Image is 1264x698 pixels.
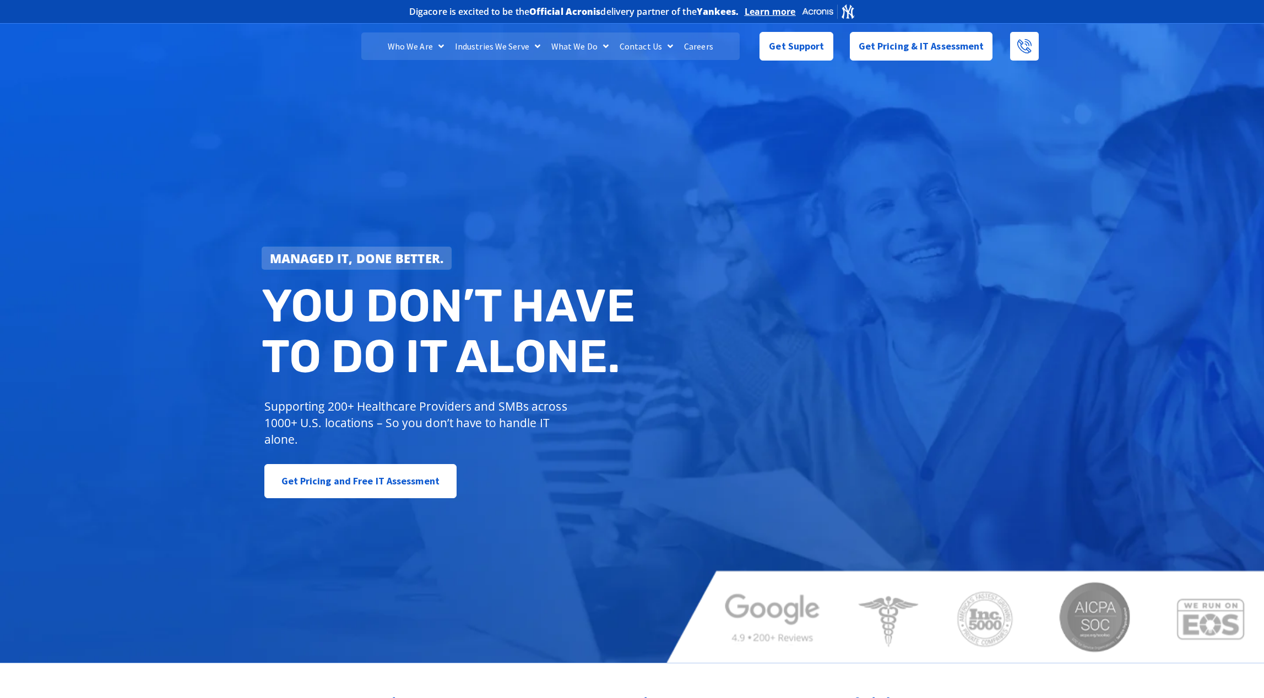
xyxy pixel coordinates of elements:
a: Careers [679,32,719,60]
p: Supporting 200+ Healthcare Providers and SMBs across 1000+ U.S. locations – So you don’t have to ... [264,398,572,448]
a: Who We Are [382,32,449,60]
nav: Menu [361,32,739,60]
b: Yankees. [697,6,739,18]
span: Get Pricing & IT Assessment [859,35,984,57]
a: What We Do [546,32,614,60]
span: Get Support [769,35,824,57]
img: Acronis [801,3,855,19]
a: Get Pricing & IT Assessment [850,32,993,61]
a: Get Pricing and Free IT Assessment [264,464,457,498]
h2: Digacore is excited to be the delivery partner of the [409,7,739,16]
a: Get Support [760,32,833,61]
strong: Managed IT, done better. [270,250,444,266]
a: Contact Us [614,32,679,60]
h2: You don’t have to do IT alone. [262,281,641,381]
a: Learn more [745,6,796,17]
a: Industries We Serve [449,32,546,60]
span: Get Pricing and Free IT Assessment [281,470,440,492]
img: DigaCore Technology Consulting [225,29,305,64]
a: Managed IT, done better. [262,247,452,270]
b: Official Acronis [529,6,601,18]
